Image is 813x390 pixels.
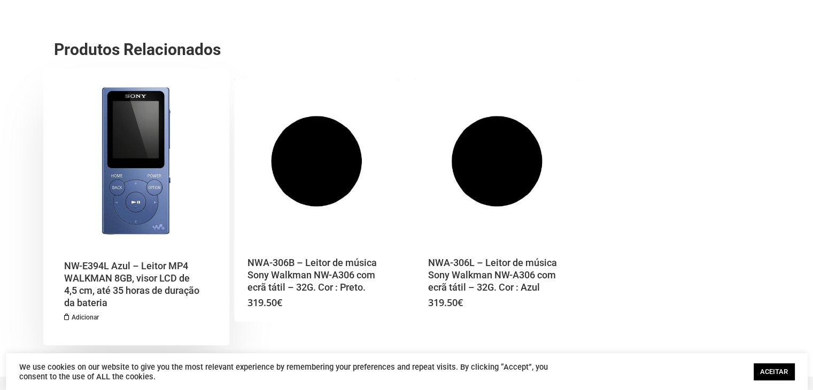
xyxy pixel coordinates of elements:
a: NW-E394L Azul - Leitor MP4 WALKMAN 8GB, visor LCD de 4,5 cm, até 35 horas de duração da bateria [54,79,219,244]
a: ACEITAR [754,363,794,380]
a: NW-E394L Azul – Leitor MP4 WALKMAN 8GB, visor LCD de 4,5 cm, até 35 horas de duração da bateria [64,260,202,310]
img: Placeholder [234,79,399,244]
bdi: 319.50 [428,296,463,309]
div: We use cookies on our website to give you the most relevant experience by remembering your prefer... [19,362,562,381]
span: € [277,296,282,309]
a: NWA-306B – Leitor de música Sony Walkman NW-A306 com ecrã tátil – 32G. Cor : Preto. [247,256,385,294]
span: Adicionar [72,311,99,323]
a: NWA-306L – Leitor de música Sony Walkman NW-A306 com ecrã tátil – 32G. Cor : Azul [428,256,566,294]
img: Placeholder [54,79,219,244]
img: Placeholder [415,79,579,244]
bdi: 319.50 [247,296,282,309]
span: € [458,296,463,309]
h2: Produtos Relacionados [54,39,768,60]
a: Adiciona ao carrinho: “NW-E394L Azul - Leitor MP4 WALKMAN 8GB, visor LCD de 4,5 cm, até 35 horas ... [64,314,99,321]
a: NWA-306L - Leitor de música Sony Walkman NW-A306 com ecrã tátil - 32G. Cor : Azul [415,79,579,244]
a: NWA-306B - Leitor de música Sony Walkman NW-A306 com ecrã tátil - 32G. Cor : Preto. [234,79,399,244]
